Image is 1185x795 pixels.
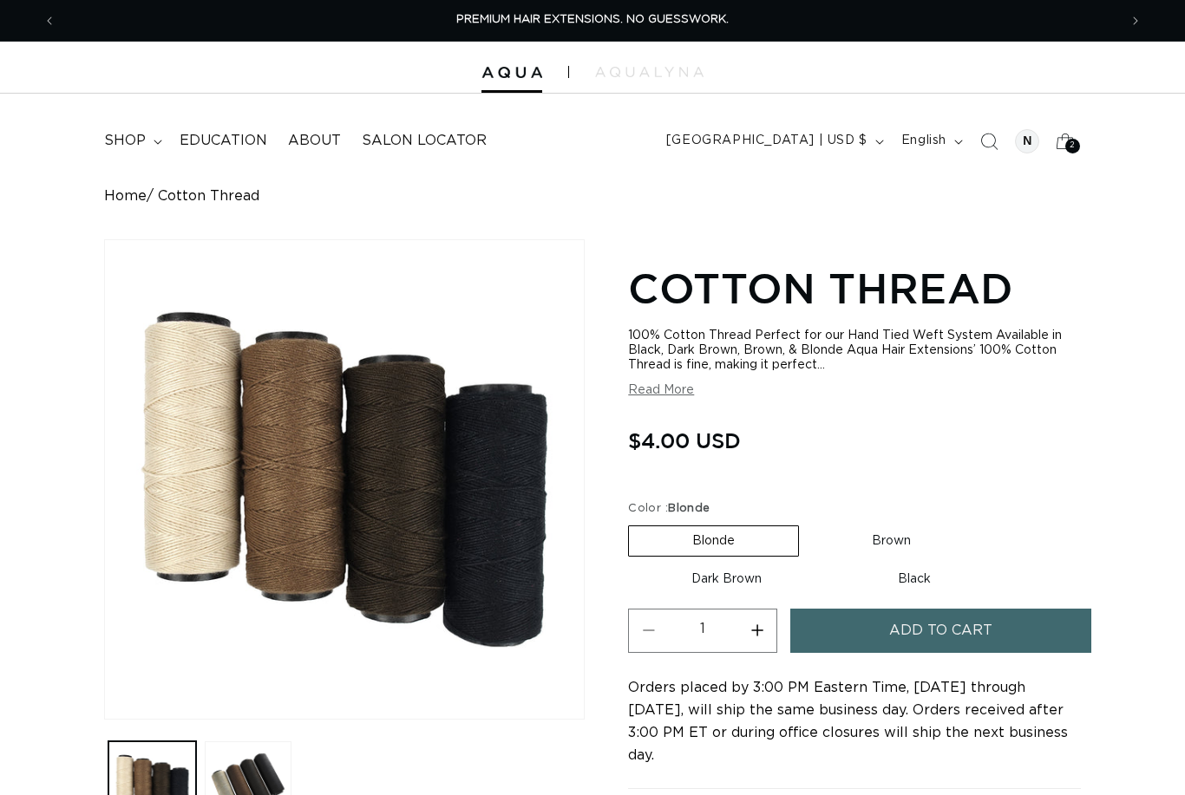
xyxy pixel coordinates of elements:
[628,383,694,398] button: Read More
[901,132,946,150] span: English
[351,121,497,160] a: Salon Locator
[835,564,994,594] label: Black
[456,14,729,25] span: PREMIUM HAIR EXTENSIONS. NO GUESSWORK.
[891,125,970,158] button: English
[666,132,867,150] span: [GEOGRAPHIC_DATA] | USD $
[94,121,169,160] summary: shop
[1070,139,1076,153] span: 2
[628,424,741,457] span: $4.00 USD
[970,122,1008,160] summary: Search
[628,500,711,518] legend: Color :
[889,609,992,653] span: Add to cart
[628,261,1081,315] h1: Cotton Thread
[104,188,1081,205] nav: breadcrumbs
[104,132,146,150] span: shop
[180,132,267,150] span: Education
[158,188,259,205] span: Cotton Thread
[169,121,278,160] a: Education
[628,329,1081,373] div: 100% Cotton Thread Perfect for our Hand Tied Weft System Available in Black, Dark Brown, Brown, &...
[362,132,487,150] span: Salon Locator
[278,121,351,160] a: About
[809,526,974,556] label: Brown
[628,525,799,557] label: Blonde
[481,67,542,79] img: Aqua Hair Extensions
[790,609,1090,653] button: Add to cart
[1116,4,1155,37] button: Next announcement
[30,4,69,37] button: Previous announcement
[105,240,584,719] img: Threada
[656,125,891,158] button: [GEOGRAPHIC_DATA] | USD $
[628,681,1068,762] span: Orders placed by 3:00 PM Eastern Time, [DATE] through [DATE], will ship the same business day. Or...
[668,503,710,514] span: Blonde
[104,188,147,205] a: Home
[628,564,825,594] label: Dark Brown
[595,67,704,77] img: aqualyna.com
[288,132,341,150] span: About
